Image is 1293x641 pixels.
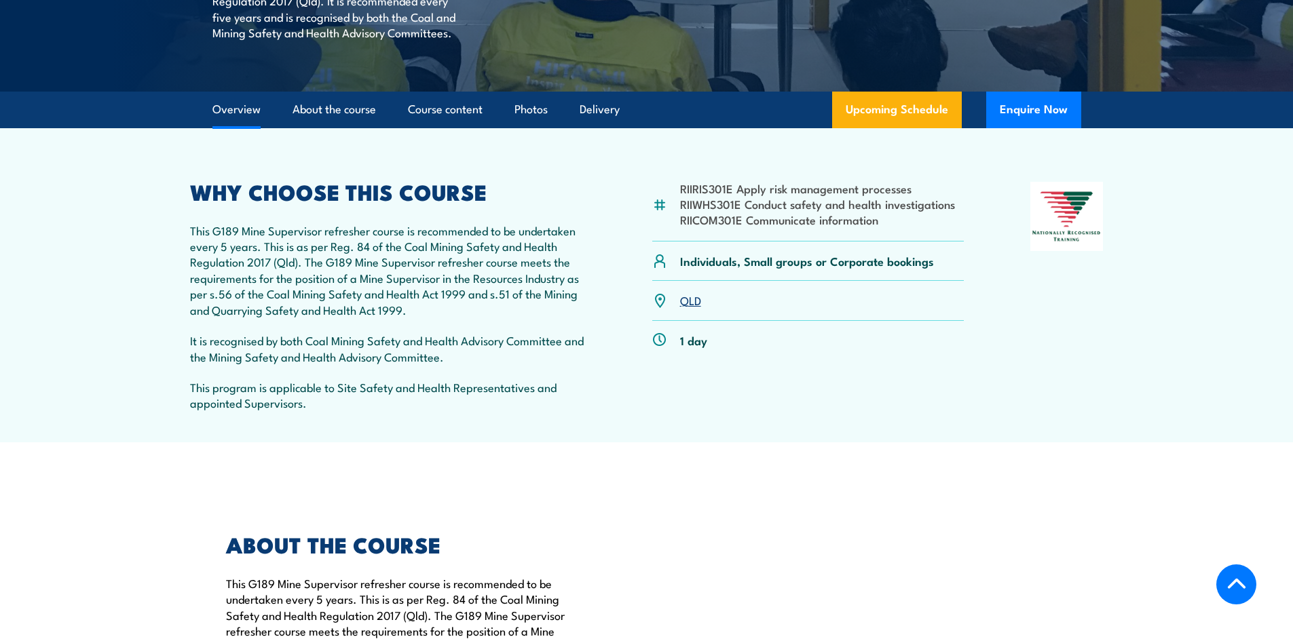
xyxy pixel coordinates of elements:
[580,92,620,128] a: Delivery
[190,182,586,201] h2: WHY CHOOSE THIS COURSE
[190,379,586,411] p: This program is applicable to Site Safety and Health Representatives and appointed Supervisors.
[680,253,934,269] p: Individuals, Small groups or Corporate bookings
[680,180,955,196] li: RIIRIS301E Apply risk management processes
[986,92,1081,128] button: Enquire Now
[680,212,955,227] li: RIICOM301E Communicate information
[190,222,586,317] p: This G189 Mine Supervisor refresher course is recommended to be undertaken every 5 years. This is...
[226,535,584,553] h2: ABOUT THE COURSE
[680,196,955,212] li: RIIWHS301E Conduct safety and health investigations
[293,92,376,128] a: About the course
[680,292,701,308] a: QLD
[1030,182,1104,251] img: Nationally Recognised Training logo.
[832,92,962,128] a: Upcoming Schedule
[190,332,586,364] p: It is recognised by both Coal Mining Safety and Health Advisory Committee and the Mining Safety a...
[212,92,261,128] a: Overview
[514,92,548,128] a: Photos
[680,332,707,348] p: 1 day
[408,92,483,128] a: Course content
